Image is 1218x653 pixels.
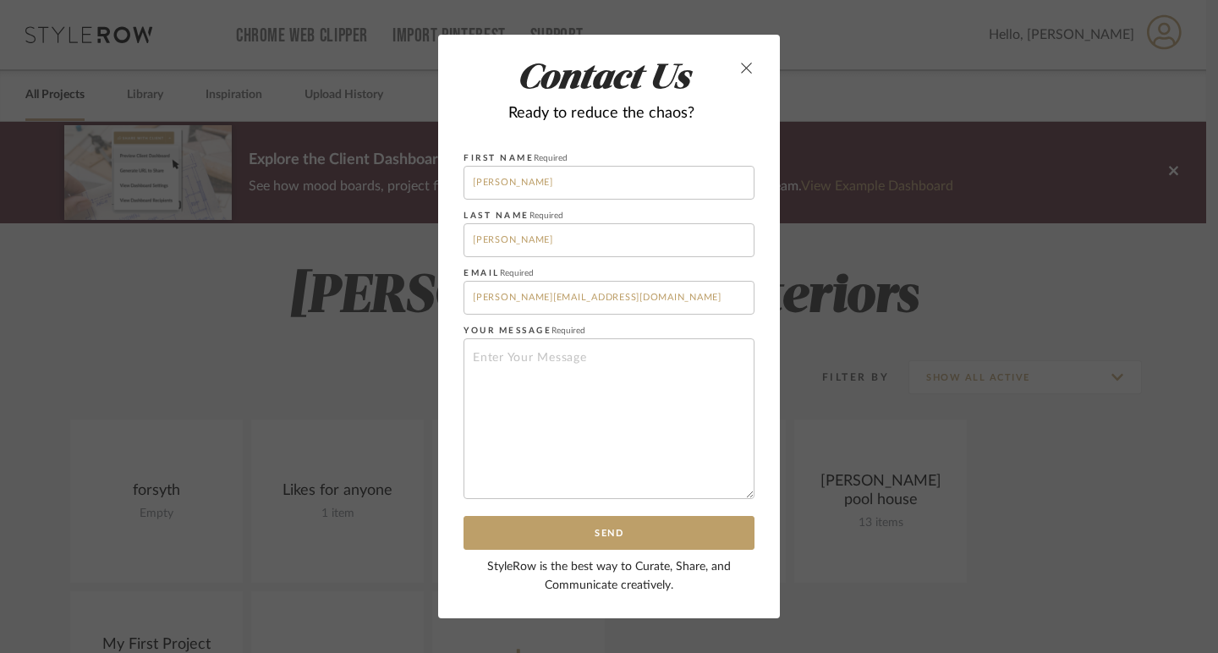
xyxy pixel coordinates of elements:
h1: Contact Us [464,60,739,98]
button: close [739,60,754,75]
label: Last Name [464,208,754,223]
span: Required [551,326,585,335]
span: Required [500,269,534,277]
input: Enter Last Name [464,223,754,257]
div: StyleRow is the best way to Curate, Share, and Communicate creatively. [464,558,754,595]
input: you@example.com [464,281,754,315]
label: Your Message [464,323,754,338]
span: Required [534,154,568,162]
label: Email [464,266,754,281]
label: First Name [464,151,754,166]
button: Send [464,516,754,551]
h3: Ready to reduce the chaos? [464,105,739,123]
span: Required [529,211,563,220]
input: Enter First Name [464,166,754,200]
